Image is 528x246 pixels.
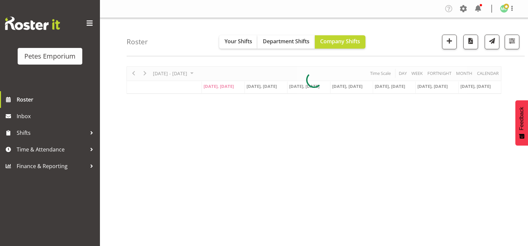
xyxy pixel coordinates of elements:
button: Add a new shift [442,35,457,49]
button: Filter Shifts [505,35,519,49]
span: Department Shifts [263,38,309,45]
div: Petes Emporium [24,51,76,61]
button: Department Shifts [258,35,315,49]
span: Your Shifts [225,38,252,45]
span: Feedback [519,107,525,130]
span: Roster [17,95,97,105]
img: melissa-cowen2635.jpg [500,5,508,13]
span: Company Shifts [320,38,360,45]
img: Rosterit website logo [5,17,60,30]
span: Inbox [17,111,97,121]
span: Shifts [17,128,87,138]
h4: Roster [127,38,148,46]
button: Send a list of all shifts for the selected filtered period to all rostered employees. [485,35,499,49]
span: Time & Attendance [17,144,87,154]
button: Company Shifts [315,35,365,49]
button: Feedback - Show survey [515,100,528,145]
button: Your Shifts [219,35,258,49]
span: Finance & Reporting [17,161,87,171]
button: Download a PDF of the roster according to the set date range. [463,35,478,49]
